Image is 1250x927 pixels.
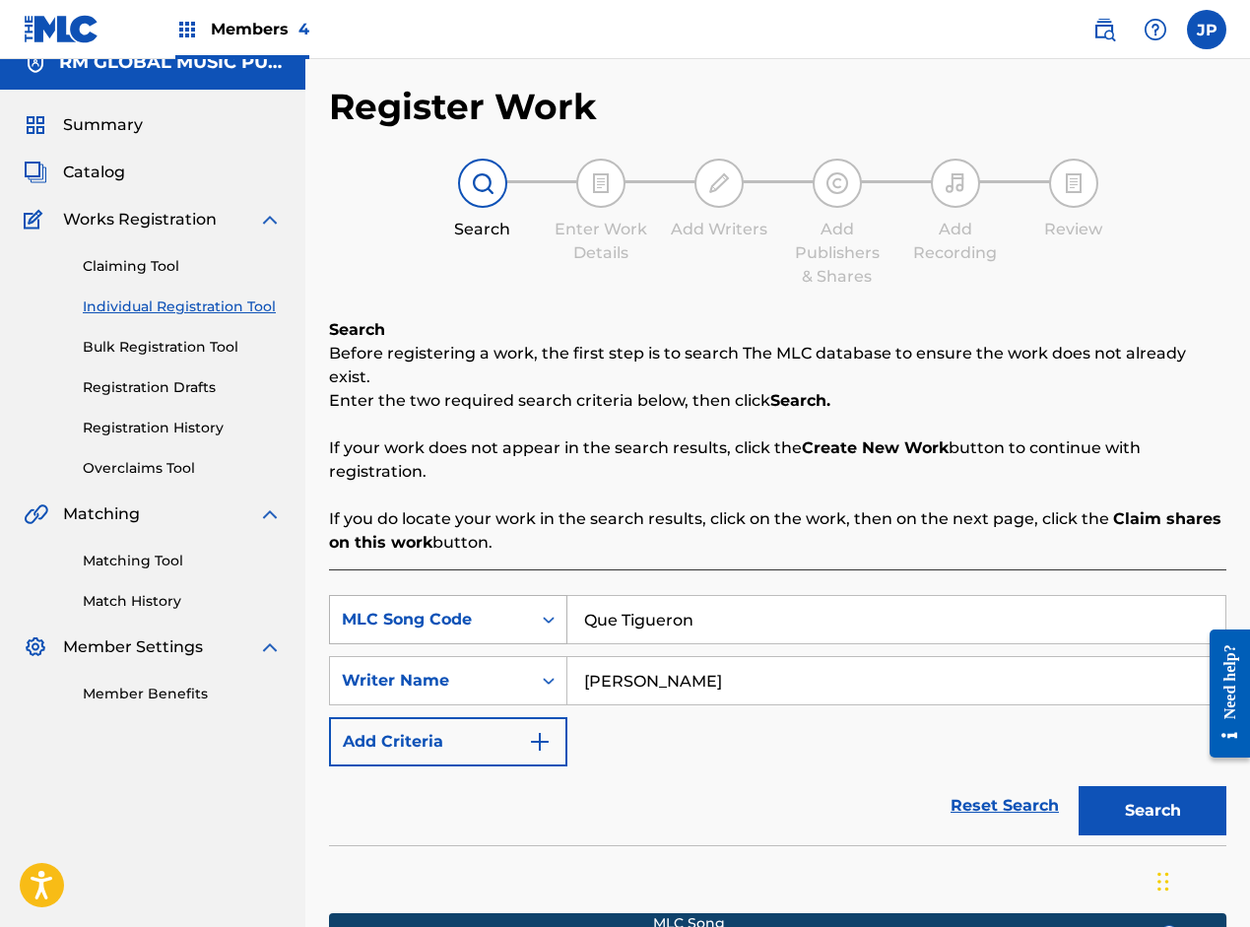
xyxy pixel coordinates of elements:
[1144,18,1167,41] img: help
[802,438,949,457] strong: Create New Work
[258,635,282,659] img: expand
[24,113,143,137] a: SummarySummary
[211,18,309,40] span: Members
[63,502,140,526] span: Matching
[63,161,125,184] span: Catalog
[83,337,282,358] a: Bulk Registration Tool
[471,171,494,195] img: step indicator icon for Search
[1195,614,1250,772] iframe: Resource Center
[329,85,597,129] h2: Register Work
[83,418,282,438] a: Registration History
[59,51,282,74] h5: RM GLOBAL MUSIC PUBLISHING
[1085,10,1124,49] a: Public Search
[329,342,1226,389] p: Before registering a work, the first step is to search The MLC database to ensure the work does n...
[83,551,282,571] a: Matching Tool
[941,784,1069,828] a: Reset Search
[24,208,49,232] img: Works Registration
[342,608,519,631] div: MLC Song Code
[298,20,309,38] span: 4
[1024,218,1123,241] div: Review
[329,717,567,766] button: Add Criteria
[24,161,47,184] img: Catalog
[258,502,282,526] img: expand
[552,218,650,265] div: Enter Work Details
[825,171,849,195] img: step indicator icon for Add Publishers & Shares
[589,171,613,195] img: step indicator icon for Enter Work Details
[24,635,47,659] img: Member Settings
[329,507,1226,555] p: If you do locate your work in the search results, click on the work, then on the next page, click...
[1187,10,1226,49] div: User Menu
[24,161,125,184] a: CatalogCatalog
[83,458,282,479] a: Overclaims Tool
[1136,10,1175,49] div: Help
[258,208,282,232] img: expand
[83,256,282,277] a: Claiming Tool
[83,297,282,317] a: Individual Registration Tool
[1079,786,1226,835] button: Search
[329,389,1226,413] p: Enter the two required search criteria below, then click
[329,436,1226,484] p: If your work does not appear in the search results, click the button to continue with registration.
[24,113,47,137] img: Summary
[670,218,768,241] div: Add Writers
[1062,171,1086,195] img: step indicator icon for Review
[906,218,1005,265] div: Add Recording
[83,591,282,612] a: Match History
[707,171,731,195] img: step indicator icon for Add Writers
[24,502,48,526] img: Matching
[1157,852,1169,911] div: Drag
[63,208,217,232] span: Works Registration
[770,391,830,410] strong: Search.
[63,635,203,659] span: Member Settings
[342,669,519,693] div: Writer Name
[24,15,99,43] img: MLC Logo
[175,18,199,41] img: Top Rightsholders
[1151,832,1250,927] iframe: Chat Widget
[433,218,532,241] div: Search
[1092,18,1116,41] img: search
[329,320,385,339] b: Search
[528,730,552,754] img: 9d2ae6d4665cec9f34b9.svg
[63,113,143,137] span: Summary
[24,51,47,75] img: Accounts
[329,595,1226,845] form: Search Form
[83,684,282,704] a: Member Benefits
[83,377,282,398] a: Registration Drafts
[788,218,887,289] div: Add Publishers & Shares
[944,171,967,195] img: step indicator icon for Add Recording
